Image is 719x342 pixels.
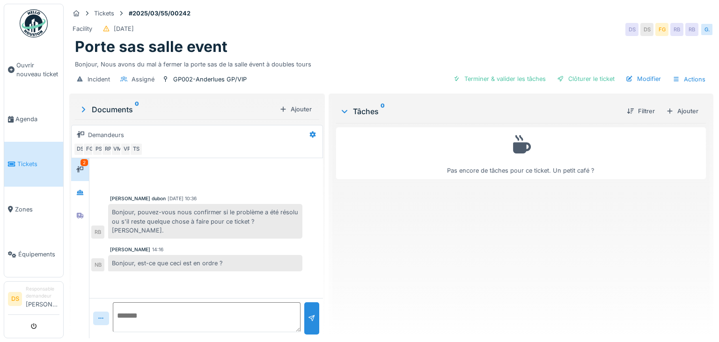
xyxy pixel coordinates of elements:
[110,195,166,202] div: [PERSON_NAME] dubon
[15,205,59,214] span: Zones
[342,131,700,175] div: Pas encore de tâches pour ce ticket. Un petit café ?
[75,56,708,69] div: Bonjour, Nous avons du mal à fermer la porte sas de la salle évent à doubles tours
[152,246,163,253] div: 14:16
[114,24,134,33] div: [DATE]
[173,75,247,84] div: GP002-Anderlues GP/VIP
[15,115,59,124] span: Agenda
[135,104,139,115] sup: 0
[662,105,702,117] div: Ajouter
[79,104,276,115] div: Documents
[670,23,683,36] div: RB
[8,285,59,315] a: DS Responsable demandeur[PERSON_NAME]
[91,258,104,271] div: NB
[700,23,713,36] div: G.
[73,143,87,156] div: DS
[18,250,59,259] span: Équipements
[4,97,63,142] a: Agenda
[4,43,63,97] a: Ouvrir nouveau ticket
[125,9,194,18] strong: #2025/03/55/00242
[132,75,154,84] div: Assigné
[130,143,143,156] div: TS
[168,195,197,202] div: [DATE] 10:36
[4,187,63,232] a: Zones
[4,232,63,277] a: Équipements
[88,75,110,84] div: Incident
[73,24,92,33] div: Facility
[625,23,638,36] div: DS
[110,246,150,253] div: [PERSON_NAME]
[640,23,653,36] div: DS
[655,23,668,36] div: FG
[668,73,710,86] div: Actions
[94,9,114,18] div: Tickets
[20,9,48,37] img: Badge_color-CXgf-gQk.svg
[381,106,385,117] sup: 0
[92,143,105,156] div: PS
[88,131,124,139] div: Demandeurs
[276,103,315,116] div: Ajouter
[8,292,22,306] li: DS
[16,61,59,79] span: Ouvrir nouveau ticket
[26,285,59,313] li: [PERSON_NAME]
[17,160,59,168] span: Tickets
[26,285,59,300] div: Responsable demandeur
[75,38,227,56] h1: Porte sas salle event
[4,142,63,187] a: Tickets
[91,226,104,239] div: RB
[111,143,124,156] div: VM
[622,73,665,85] div: Modifier
[108,255,302,271] div: Bonjour, est-ce que ceci est en ordre ?
[553,73,618,85] div: Clôturer le ticket
[102,143,115,156] div: RP
[120,143,133,156] div: VP
[81,159,88,166] div: 2
[108,204,302,239] div: Bonjour, pouvez-vous nous confirmer si le problème a été résolu ou s'il reste quelque chose à fai...
[340,106,619,117] div: Tâches
[83,143,96,156] div: FG
[449,73,550,85] div: Terminer & valider les tâches
[623,105,659,117] div: Filtrer
[685,23,698,36] div: RB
